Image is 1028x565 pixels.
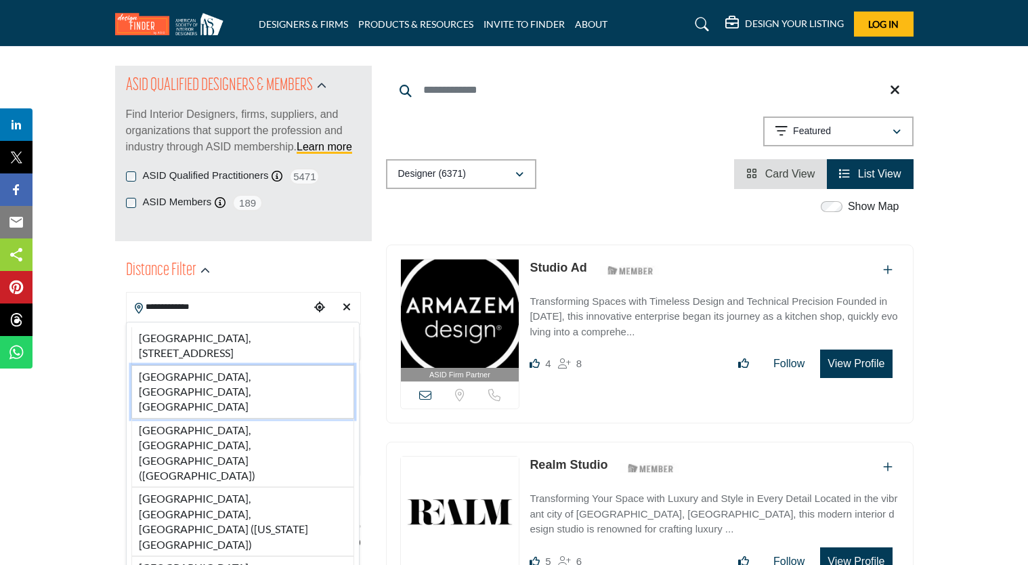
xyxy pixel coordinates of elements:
[358,18,473,30] a: PRODUCTS & RESOURCES
[868,18,899,30] span: Log In
[401,259,519,368] img: Studio Ad
[126,198,136,208] input: ASID Members checkbox
[854,12,914,37] button: Log In
[126,259,196,283] h2: Distance Filter
[682,14,718,35] a: Search
[131,327,354,365] li: [GEOGRAPHIC_DATA], [STREET_ADDRESS]
[386,159,536,189] button: Designer (6371)
[827,159,913,189] li: List View
[858,168,901,180] span: List View
[530,294,899,340] p: Transforming Spaces with Timeless Design and Technical Precision Founded in [DATE], this innovati...
[820,350,892,378] button: View Profile
[745,18,844,30] h5: DESIGN YOUR LISTING
[734,159,827,189] li: Card View
[725,16,844,33] div: DESIGN YOUR LISTING
[530,286,899,340] a: Transforming Spaces with Timeless Design and Technical Precision Founded in [DATE], this innovati...
[126,171,136,182] input: ASID Qualified Practitioners checkbox
[126,106,361,155] p: Find Interior Designers, firms, suppliers, and organizations that support the profession and indu...
[289,168,320,185] span: 5471
[600,262,661,279] img: ASID Members Badge Icon
[883,264,893,276] a: Add To List
[131,419,354,488] li: [GEOGRAPHIC_DATA], [GEOGRAPHIC_DATA], [GEOGRAPHIC_DATA] ([GEOGRAPHIC_DATA])
[127,294,309,320] input: Search Location
[793,125,831,138] p: Featured
[429,369,490,381] span: ASID Firm Partner
[530,259,586,277] p: Studio Ad
[386,74,914,106] input: Search Keyword
[729,350,758,377] button: Like listing
[763,117,914,146] button: Featured
[530,358,540,369] i: Likes
[401,457,519,565] img: Realm Studio
[765,168,815,180] span: Card View
[337,293,357,322] div: Clear search location
[259,18,348,30] a: DESIGNERS & FIRMS
[883,461,893,473] a: Add To List
[848,198,899,215] label: Show Map
[232,194,263,211] span: 189
[530,261,586,274] a: Studio Ad
[620,459,681,476] img: ASID Members Badge Icon
[143,168,269,184] label: ASID Qualified Practitioners
[530,483,899,537] a: Transforming Your Space with Luxury and Style in Every Detail Located in the vibrant city of [GEO...
[309,293,330,322] div: Choose your current location
[484,18,565,30] a: INVITE TO FINDER
[530,458,607,472] a: Realm Studio
[530,491,899,537] p: Transforming Your Space with Luxury and Style in Every Detail Located in the vibrant city of [GEO...
[131,365,354,419] li: [GEOGRAPHIC_DATA], [GEOGRAPHIC_DATA], [GEOGRAPHIC_DATA]
[545,358,551,369] span: 4
[558,356,582,372] div: Followers
[115,13,230,35] img: Site Logo
[126,74,313,98] h2: ASID QUALIFIED DESIGNERS & MEMBERS
[398,167,466,181] p: Designer (6371)
[530,456,607,474] p: Realm Studio
[576,358,582,369] span: 8
[143,194,212,210] label: ASID Members
[297,141,352,152] a: Learn more
[839,168,901,180] a: View List
[765,350,813,377] button: Follow
[575,18,607,30] a: ABOUT
[746,168,815,180] a: View Card
[131,487,354,556] li: [GEOGRAPHIC_DATA], [GEOGRAPHIC_DATA], [GEOGRAPHIC_DATA] ([US_STATE][GEOGRAPHIC_DATA])
[401,259,519,382] a: ASID Firm Partner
